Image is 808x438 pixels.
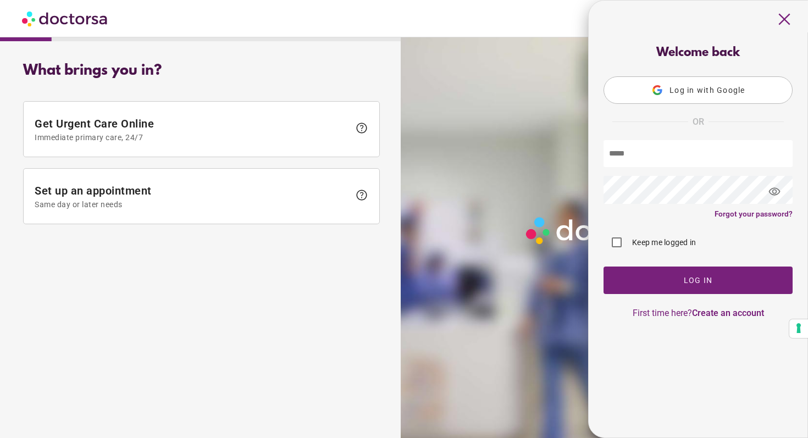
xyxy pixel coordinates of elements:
[604,267,793,294] button: Log In
[22,6,109,31] img: Doctorsa.com
[23,63,380,79] div: What brings you in?
[604,76,793,104] button: Log in with Google
[604,308,793,318] p: First time here?
[715,209,793,218] a: Forgot your password?
[355,121,368,135] span: help
[630,237,696,248] label: Keep me logged in
[774,9,795,30] span: close
[692,308,764,318] a: Create an account
[35,200,350,209] span: Same day or later needs
[760,177,789,207] span: visibility
[35,117,350,142] span: Get Urgent Care Online
[35,133,350,142] span: Immediate primary care, 24/7
[35,184,350,209] span: Set up an appointment
[693,115,704,129] span: OR
[789,319,808,338] button: Your consent preferences for tracking technologies
[684,276,713,285] span: Log In
[669,86,745,95] span: Log in with Google
[604,46,793,60] div: Welcome back
[522,213,683,249] img: Logo-Doctorsa-trans-White-partial-flat.png
[355,188,368,202] span: help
